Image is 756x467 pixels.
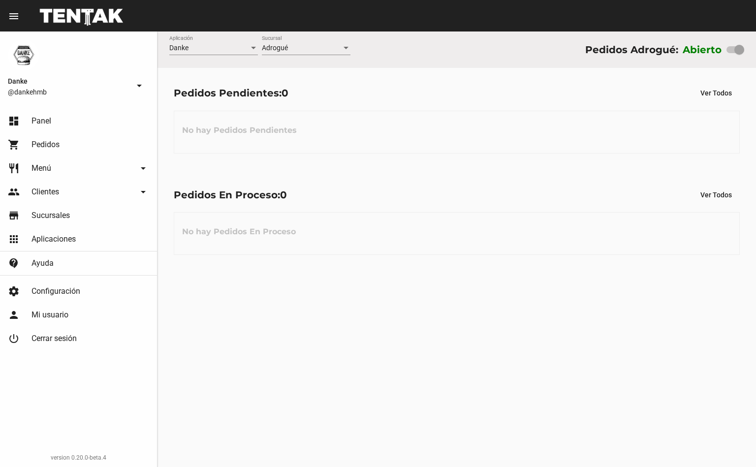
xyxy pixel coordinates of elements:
[31,310,68,320] span: Mi usuario
[262,44,288,52] span: Adrogué
[169,44,189,52] span: Danke
[31,211,70,220] span: Sucursales
[174,85,288,101] div: Pedidos Pendientes:
[8,139,20,151] mat-icon: shopping_cart
[31,234,76,244] span: Aplicaciones
[693,186,740,204] button: Ver Todos
[31,116,51,126] span: Panel
[8,75,129,87] span: Danke
[8,162,20,174] mat-icon: restaurant
[8,233,20,245] mat-icon: apps
[715,428,746,457] iframe: chat widget
[31,140,60,150] span: Pedidos
[8,333,20,344] mat-icon: power_settings_new
[31,187,59,197] span: Clientes
[700,191,732,199] span: Ver Todos
[280,189,287,201] span: 0
[282,87,288,99] span: 0
[31,258,54,268] span: Ayuda
[174,217,304,247] h3: No hay Pedidos En Proceso
[585,42,678,58] div: Pedidos Adrogué:
[8,186,20,198] mat-icon: people
[8,453,149,463] div: version 0.20.0-beta.4
[174,116,305,145] h3: No hay Pedidos Pendientes
[137,162,149,174] mat-icon: arrow_drop_down
[8,39,39,71] img: 1d4517d0-56da-456b-81f5-6111ccf01445.png
[8,87,129,97] span: @dankehmb
[8,257,20,269] mat-icon: contact_support
[8,309,20,321] mat-icon: person
[8,115,20,127] mat-icon: dashboard
[8,10,20,22] mat-icon: menu
[31,334,77,343] span: Cerrar sesión
[133,80,145,92] mat-icon: arrow_drop_down
[31,163,51,173] span: Menú
[137,186,149,198] mat-icon: arrow_drop_down
[700,89,732,97] span: Ver Todos
[8,210,20,221] mat-icon: store
[693,84,740,102] button: Ver Todos
[31,286,80,296] span: Configuración
[174,187,287,203] div: Pedidos En Proceso:
[8,285,20,297] mat-icon: settings
[683,42,722,58] label: Abierto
